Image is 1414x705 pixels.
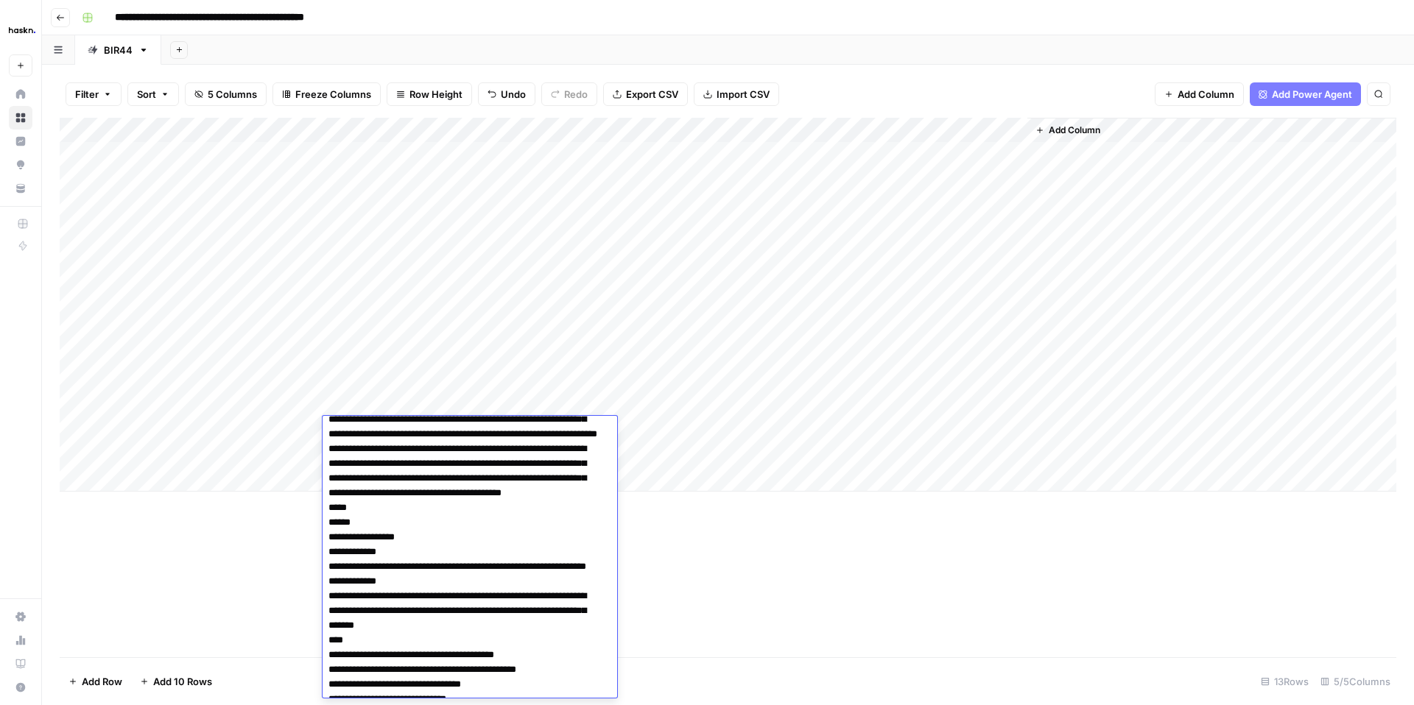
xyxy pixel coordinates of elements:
[9,130,32,153] a: Insights
[1178,87,1234,102] span: Add Column
[131,670,221,693] button: Add 10 Rows
[9,106,32,130] a: Browse
[9,82,32,106] a: Home
[9,153,32,177] a: Opportunities
[9,605,32,628] a: Settings
[1250,82,1361,106] button: Add Power Agent
[1255,670,1315,693] div: 13 Rows
[66,82,122,106] button: Filter
[1155,82,1244,106] button: Add Column
[626,87,678,102] span: Export CSV
[60,670,131,693] button: Add Row
[9,12,32,49] button: Workspace: Haskn
[1272,87,1352,102] span: Add Power Agent
[409,87,462,102] span: Row Height
[75,35,161,65] a: BIR44
[387,82,472,106] button: Row Height
[104,43,133,57] div: BIR44
[717,87,770,102] span: Import CSV
[82,674,122,689] span: Add Row
[153,674,212,689] span: Add 10 Rows
[564,87,588,102] span: Redo
[185,82,267,106] button: 5 Columns
[501,87,526,102] span: Undo
[694,82,779,106] button: Import CSV
[541,82,597,106] button: Redo
[272,82,381,106] button: Freeze Columns
[9,628,32,652] a: Usage
[295,87,371,102] span: Freeze Columns
[9,676,32,699] button: Help + Support
[478,82,535,106] button: Undo
[208,87,257,102] span: 5 Columns
[75,87,99,102] span: Filter
[9,17,35,43] img: Haskn Logo
[137,87,156,102] span: Sort
[127,82,179,106] button: Sort
[9,177,32,200] a: Your Data
[1030,121,1106,140] button: Add Column
[1315,670,1396,693] div: 5/5 Columns
[9,652,32,676] a: Learning Hub
[1049,124,1100,137] span: Add Column
[603,82,688,106] button: Export CSV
